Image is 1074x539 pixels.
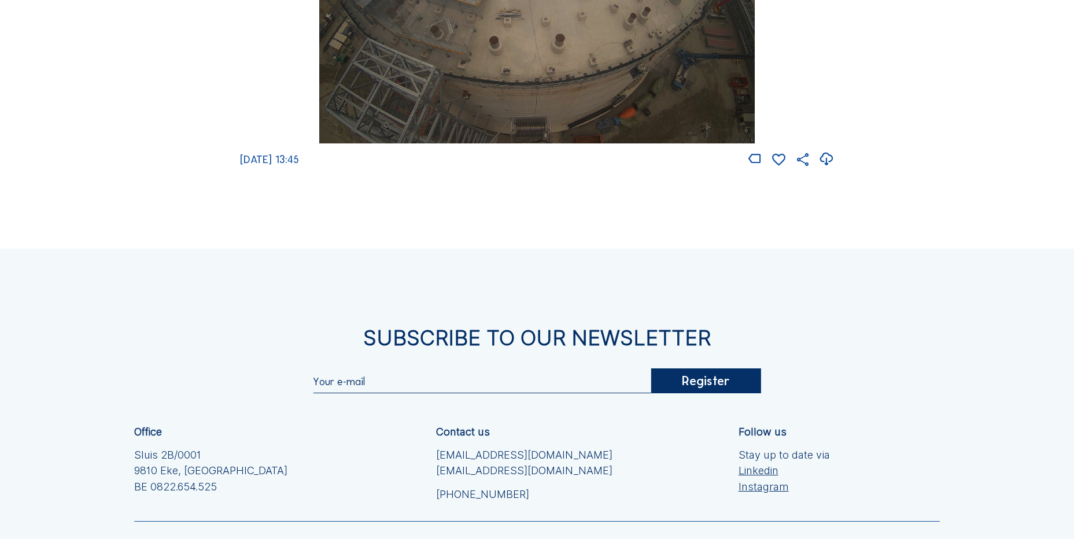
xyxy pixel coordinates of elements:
div: Contact us [436,427,490,437]
a: Instagram [739,479,830,494]
a: [EMAIL_ADDRESS][DOMAIN_NAME] [436,463,612,478]
span: [DATE] 13:45 [240,153,299,166]
div: Stay up to date via [739,447,830,494]
div: Subscribe to our newsletter [134,327,940,348]
div: Sluis 2B/0001 9810 Eke, [GEOGRAPHIC_DATA] BE 0822.654.525 [134,447,287,494]
a: [PHONE_NUMBER] [436,486,612,502]
input: Your e-mail [313,375,651,388]
div: Follow us [739,427,787,437]
a: [EMAIL_ADDRESS][DOMAIN_NAME] [436,447,612,463]
a: Linkedin [739,463,830,478]
div: Office [134,427,162,437]
div: Register [651,368,761,394]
